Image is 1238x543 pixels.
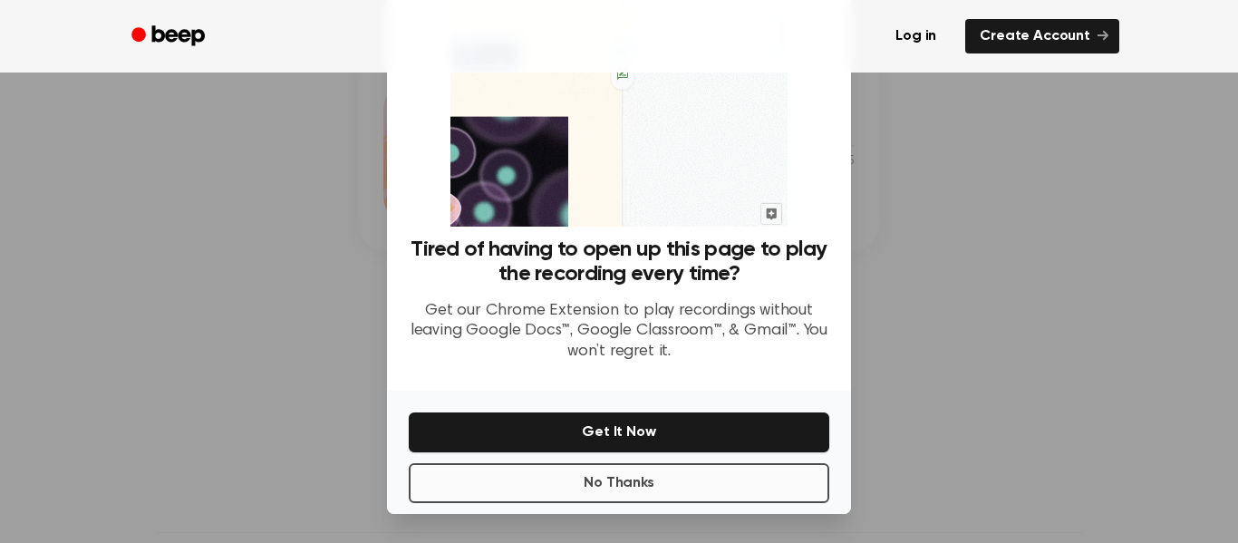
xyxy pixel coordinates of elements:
[409,412,829,452] button: Get It Now
[409,301,829,363] p: Get our Chrome Extension to play recordings without leaving Google Docs™, Google Classroom™, & Gm...
[409,238,829,286] h3: Tired of having to open up this page to play the recording every time?
[877,15,954,57] a: Log in
[119,19,221,54] a: Beep
[409,463,829,503] button: No Thanks
[965,19,1119,53] a: Create Account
